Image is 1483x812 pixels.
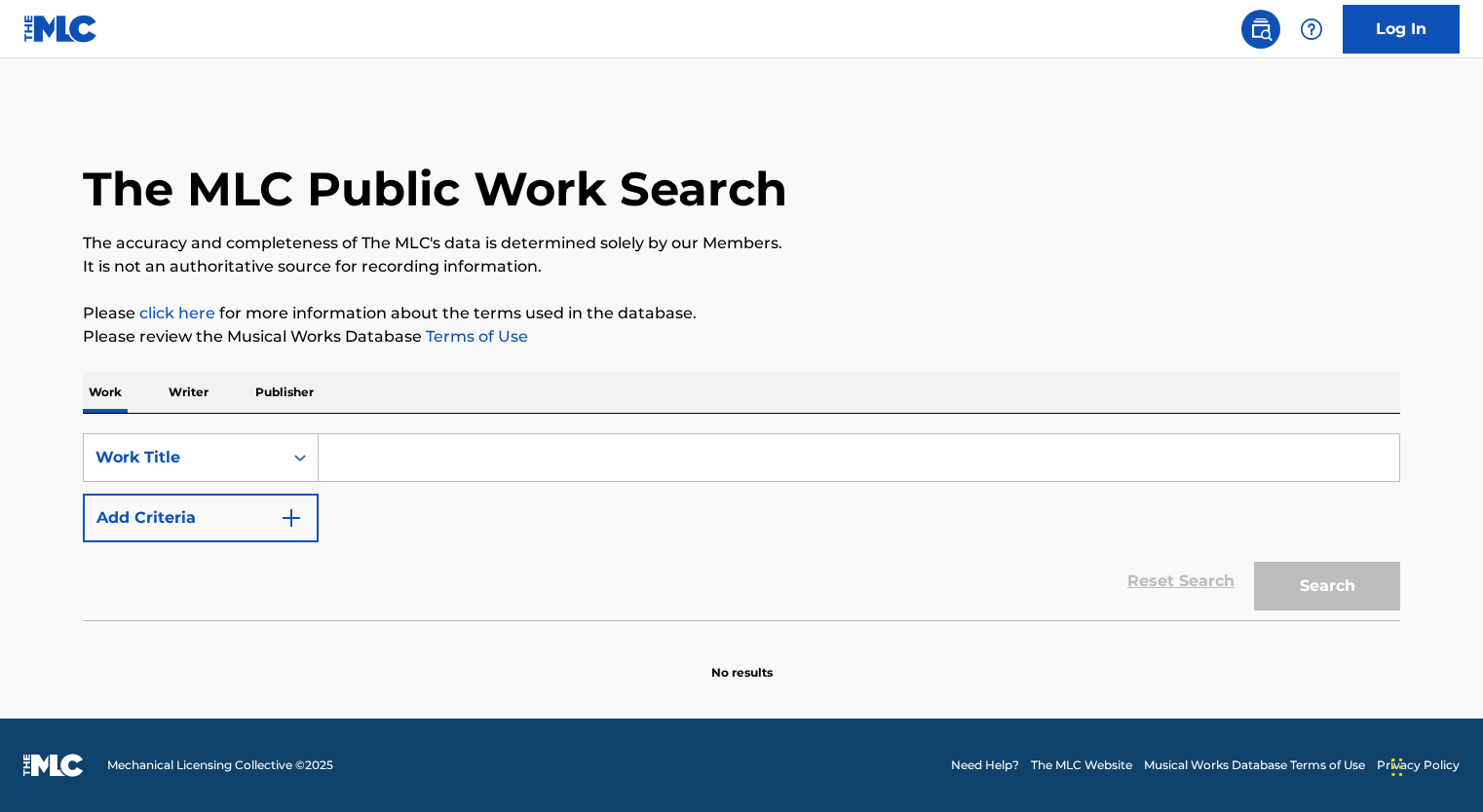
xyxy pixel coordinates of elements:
div: Drag [1391,738,1403,796]
form: Search Form [83,433,1400,620]
p: Work [83,372,128,413]
a: Public Search [1241,10,1280,49]
p: No results [711,641,773,682]
p: It is not an authoritative source for recording information. [83,255,1400,278]
a: click here [139,304,215,322]
div: Help [1292,10,1331,49]
a: Musical Works Database Terms of Use [1144,757,1365,774]
iframe: Chat Widget [1386,719,1483,812]
a: Log In [1343,5,1460,54]
a: Need Help? [951,757,1019,774]
img: help [1300,18,1323,41]
a: Terms of Use [422,327,528,346]
img: 9d2ae6d4665cec9f34b9.svg [280,506,303,530]
p: Please for more information about the terms used in the database. [83,302,1400,325]
span: Mechanical Licensing Collective © 2025 [107,757,333,774]
h1: The MLC Public Work Search [83,160,787,218]
div: Work Title [95,446,271,469]
p: Publisher [249,372,320,413]
p: Writer [163,372,214,413]
p: The accuracy and completeness of The MLC's data is determined solely by our Members. [83,232,1400,255]
img: search [1249,18,1273,41]
p: Please review the Musical Works Database [83,325,1400,349]
a: Privacy Policy [1377,757,1460,774]
a: The MLC Website [1031,757,1132,774]
img: MLC Logo [23,15,98,43]
img: logo [23,754,84,777]
button: Add Criteria [83,494,319,542]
